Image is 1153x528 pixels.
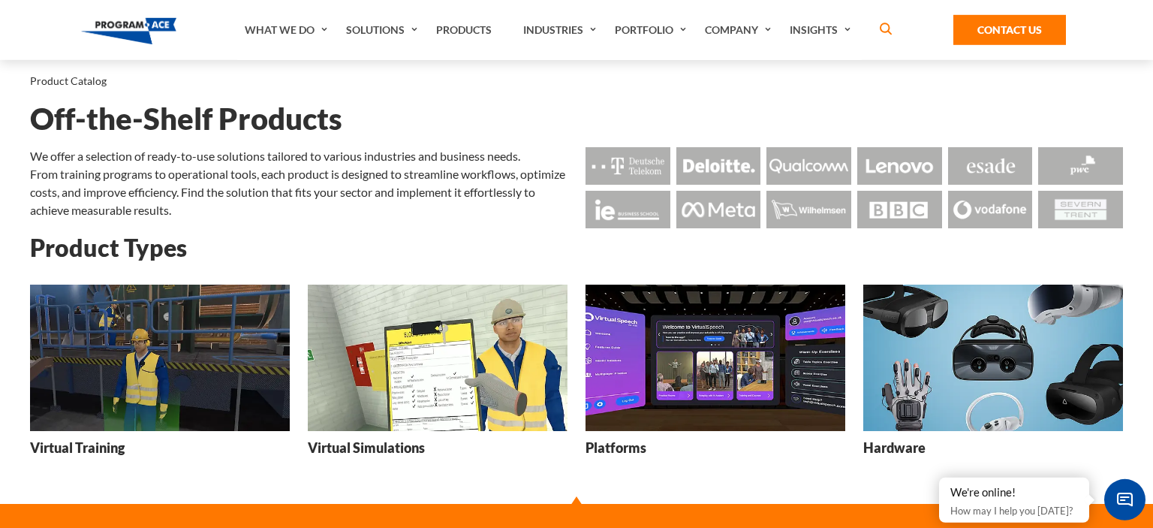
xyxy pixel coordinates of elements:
img: Program-Ace [81,18,176,44]
p: How may I help you [DATE]? [950,502,1078,520]
a: Hardware [863,285,1123,468]
img: Logo - Meta [676,191,761,228]
img: Hardware [863,285,1123,431]
img: Platforms [586,285,845,431]
img: Logo - Seven Trent [1038,191,1123,228]
h3: Virtual Training [30,439,125,457]
div: We're online! [950,485,1078,500]
a: Platforms [586,285,845,468]
img: Virtual Simulations [308,285,567,431]
a: Contact Us [953,15,1066,45]
img: Logo - BBC [857,191,942,228]
span: Chat Widget [1104,479,1145,520]
li: Product Catalog [30,71,107,91]
h1: Off-the-Shelf Products [30,106,1123,132]
h3: Hardware [863,439,926,457]
img: Virtual Training [30,285,290,431]
h3: Virtual Simulations [308,439,425,457]
img: Logo - Pwc [1038,147,1123,185]
img: Logo - Wilhemsen [766,191,851,228]
img: Logo - Lenovo [857,147,942,185]
p: From training programs to operational tools, each product is designed to streamline workflows, op... [30,165,567,219]
img: Logo - Deloitte [676,147,761,185]
img: Logo - Vodafone [948,191,1033,228]
a: Virtual Training [30,285,290,468]
h2: Product Types [30,234,1123,261]
h3: Platforms [586,439,646,457]
img: Logo - Esade [948,147,1033,185]
nav: breadcrumb [30,71,1123,91]
a: Virtual Simulations [308,285,567,468]
p: We offer a selection of ready-to-use solutions tailored to various industries and business needs. [30,147,567,165]
img: Logo - Deutsche Telekom [586,147,670,185]
img: Logo - Ie Business School [586,191,670,228]
img: Logo - Qualcomm [766,147,851,185]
